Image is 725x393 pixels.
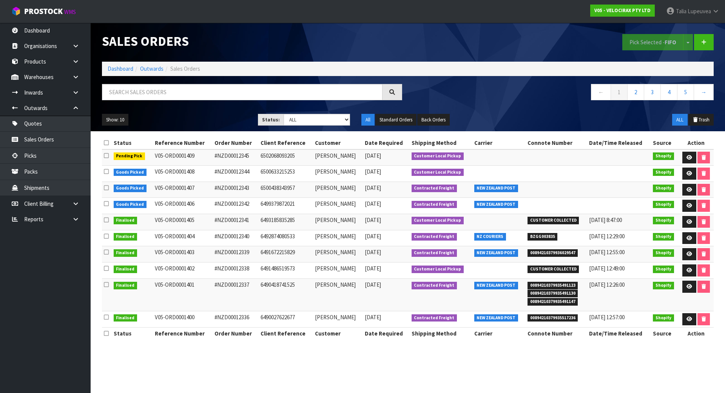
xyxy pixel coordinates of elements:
[153,230,213,246] td: V05-ORD0001404
[653,169,674,176] span: Shopify
[412,266,464,273] span: Customer Local Pickup
[528,298,578,306] span: 00894210379935491147
[412,152,464,160] span: Customer Local Pickup
[114,152,145,160] span: Pending Pick
[153,327,213,339] th: Reference Number
[153,137,213,149] th: Reference Number
[363,327,410,339] th: Date Required
[589,265,625,272] span: [DATE] 12:49:00
[474,185,518,192] span: NEW ZEALAND POST
[590,5,655,17] a: V05 - VELOCIRAX PTY LTD
[140,65,164,72] a: Outwards
[259,214,313,230] td: 6493185835285
[412,249,457,257] span: Contracted Freight
[412,233,457,241] span: Contracted Freight
[153,279,213,311] td: V05-ORD0001401
[660,84,677,100] a: 4
[313,214,363,230] td: [PERSON_NAME]
[313,327,363,339] th: Customer
[259,149,313,166] td: 6502068093205
[474,249,518,257] span: NEW ZEALAND POST
[651,327,679,339] th: Source
[622,34,683,50] button: Pick Selected -FIFO
[259,246,313,263] td: 6491672215829
[24,6,63,16] span: ProStock
[365,152,381,159] span: [DATE]
[679,137,714,149] th: Action
[213,214,259,230] td: #NZD00012341
[365,216,381,224] span: [DATE]
[365,281,381,288] span: [DATE]
[676,8,686,15] span: Talia
[365,168,381,175] span: [DATE]
[644,84,661,100] a: 3
[694,84,714,100] a: →
[365,249,381,256] span: [DATE]
[170,65,200,72] span: Sales Orders
[653,249,674,257] span: Shopify
[213,311,259,328] td: #NZD00012336
[213,166,259,182] td: #NZD00012344
[410,137,472,149] th: Shipping Method
[688,114,714,126] button: Trash
[472,137,526,149] th: Carrier
[413,84,714,103] nav: Page navigation
[213,149,259,166] td: #NZD00012345
[213,327,259,339] th: Order Number
[313,182,363,198] td: [PERSON_NAME]
[412,282,457,289] span: Contracted Freight
[313,149,363,166] td: [PERSON_NAME]
[526,327,588,339] th: Connote Number
[361,114,375,126] button: All
[375,114,416,126] button: Standard Orders
[108,65,133,72] a: Dashboard
[412,201,457,208] span: Contracted Freight
[313,279,363,311] td: [PERSON_NAME]
[653,266,674,273] span: Shopify
[213,246,259,263] td: #NZD00012339
[114,185,147,192] span: Goods Picked
[653,185,674,192] span: Shopify
[611,84,628,100] a: 1
[11,6,21,16] img: cube-alt.png
[259,230,313,246] td: 6492874080533
[114,217,137,224] span: Finalised
[528,249,578,257] span: 00894210379936029547
[313,198,363,214] td: [PERSON_NAME]
[528,233,558,241] span: BZGG003835
[114,266,137,273] span: Finalised
[474,201,518,208] span: NEW ZEALAND POST
[259,263,313,279] td: 6491486519573
[665,39,676,46] strong: FIFO
[528,266,579,273] span: CUSTOMER COLLECTED
[410,327,472,339] th: Shipping Method
[114,169,147,176] span: Goods Picked
[153,198,213,214] td: V05-ORD0001406
[672,114,688,126] button: ALL
[114,249,137,257] span: Finalised
[102,34,402,48] h1: Sales Orders
[594,7,651,14] strong: V05 - VELOCIRAX PTY LTD
[313,166,363,182] td: [PERSON_NAME]
[213,182,259,198] td: #NZD00012343
[313,311,363,328] td: [PERSON_NAME]
[528,314,578,322] span: 00894210379935517236
[365,184,381,191] span: [DATE]
[313,246,363,263] td: [PERSON_NAME]
[589,281,625,288] span: [DATE] 12:26:00
[313,137,363,149] th: Customer
[114,201,147,208] span: Goods Picked
[213,137,259,149] th: Order Number
[653,217,674,224] span: Shopify
[213,198,259,214] td: #NZD00012342
[651,137,679,149] th: Source
[363,137,410,149] th: Date Required
[528,217,579,224] span: CUSTOMER COLLECTED
[153,263,213,279] td: V05-ORD0001402
[653,314,674,322] span: Shopify
[213,279,259,311] td: #NZD00012337
[412,314,457,322] span: Contracted Freight
[528,290,578,297] span: 00894210379935491130
[653,152,674,160] span: Shopify
[153,182,213,198] td: V05-ORD0001407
